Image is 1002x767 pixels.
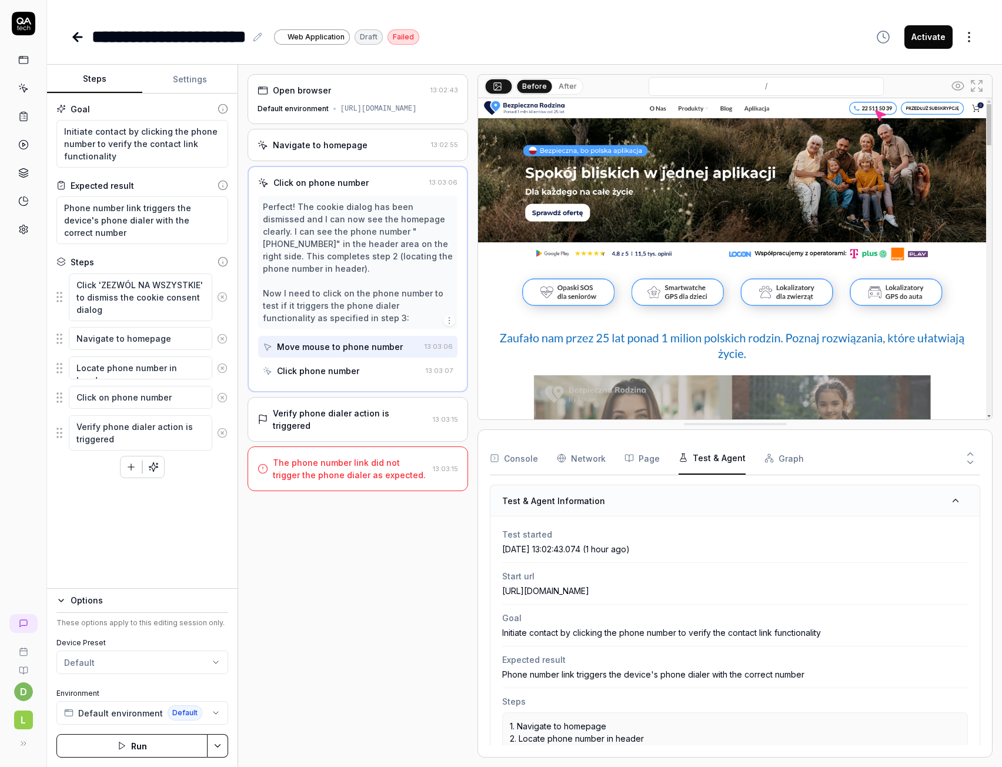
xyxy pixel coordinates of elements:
[258,104,329,114] div: Default environment
[273,456,428,481] div: The phone number link did not trigger the phone dialer as expected.
[5,638,42,656] a: Book a call with us
[554,80,582,93] button: After
[502,570,968,582] span: Start url
[274,29,350,45] a: Web Application
[71,103,90,115] div: Goal
[71,179,134,192] div: Expected result
[502,528,968,541] span: Test started
[288,32,345,42] span: Web Application
[624,442,660,475] button: Page
[56,618,228,628] div: These options apply to this editing session only.
[142,65,238,94] button: Settings
[502,612,968,624] span: Goal
[277,341,403,353] div: Move mouse to phone number
[56,701,228,725] button: Default environmentDefault
[764,442,804,475] button: Graph
[431,141,458,149] time: 13:02:55
[429,178,457,186] time: 13:03:06
[14,711,33,729] span: L
[56,688,228,699] label: Environment
[967,76,986,95] button: Open in full screen
[502,668,968,681] div: Phone number link triggers the device's phone dialer with the correct number
[430,86,458,94] time: 13:02:43
[14,682,33,701] button: d
[273,407,428,432] div: Verify phone dialer action is triggered
[212,386,232,409] button: Remove step
[5,656,42,675] a: Documentation
[56,638,228,648] label: Device Preset
[258,336,457,358] button: Move mouse to phone number13:03:06
[212,356,232,380] button: Remove step
[273,139,368,151] div: Navigate to homepage
[425,342,453,351] time: 13:03:06
[212,327,232,351] button: Remove step
[355,29,383,45] div: Draft
[5,701,42,732] button: L
[948,76,967,95] button: Show all interative elements
[168,705,202,721] span: Default
[502,695,968,708] span: Steps
[263,201,453,324] div: Perfect! The cookie dialog has been dismissed and I can now see the homepage clearly. I can see t...
[340,104,417,114] div: [URL][DOMAIN_NAME]
[212,421,232,445] button: Remove step
[78,707,163,719] span: Default environment
[502,585,968,597] div: [URL][DOMAIN_NAME]
[56,734,208,758] button: Run
[502,543,968,555] div: [DATE] 13:02:43.074 (1 hour ago)
[47,65,142,94] button: Steps
[502,653,968,666] span: Expected result
[212,285,232,309] button: Remove step
[9,614,38,633] a: New conversation
[433,465,458,473] time: 13:03:15
[258,360,457,382] button: Click phone number13:03:07
[557,442,606,475] button: Network
[64,656,95,669] div: Default
[517,79,552,92] button: Before
[273,84,331,96] div: Open browser
[56,326,228,351] div: Suggestions
[56,651,228,674] button: Default
[56,356,228,381] div: Suggestions
[490,442,538,475] button: Console
[56,385,228,410] div: Suggestions
[388,29,419,45] div: Failed
[904,25,953,49] button: Activate
[56,593,228,608] button: Options
[502,626,968,639] div: Initiate contact by clicking the phone number to verify the contact link functionality
[502,495,605,507] h3: Test & Agent Information
[426,366,453,375] time: 13:03:07
[71,593,228,608] div: Options
[433,415,458,423] time: 13:03:15
[56,415,228,451] div: Suggestions
[277,365,359,377] div: Click phone number
[71,256,94,268] div: Steps
[273,176,369,189] div: Click on phone number
[679,442,746,475] button: Test & Agent
[869,25,897,49] button: View version history
[56,273,228,322] div: Suggestions
[478,98,992,419] img: Screenshot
